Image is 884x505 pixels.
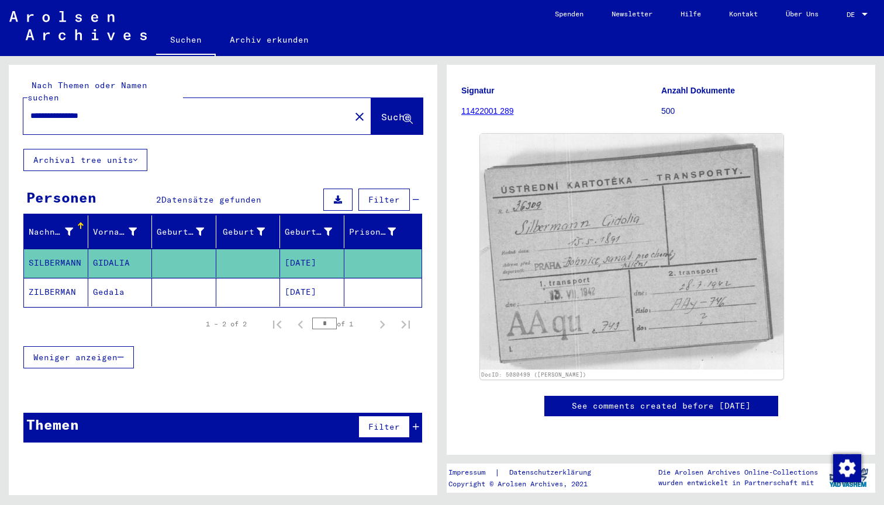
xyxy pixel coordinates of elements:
img: Zustimmung ändern [833,454,861,482]
a: DocID: 5080499 ([PERSON_NAME]) [481,371,586,378]
mat-header-cell: Geburtsdatum [280,215,344,248]
img: 001.jpg [480,134,783,370]
p: Copyright © Arolsen Archives, 2021 [448,479,605,489]
p: Die Arolsen Archives Online-Collections [658,467,818,478]
div: Personen [26,187,96,208]
div: 1 – 2 of 2 [206,319,247,329]
div: Prisoner # [349,226,396,238]
div: Vorname [93,226,137,238]
div: Zustimmung ändern [833,454,861,482]
span: Weniger anzeigen [33,352,118,363]
b: Signatur [461,86,495,95]
span: Suche [381,111,410,123]
button: Next page [371,312,394,336]
button: Filter [358,189,410,211]
button: Filter [358,416,410,438]
button: Weniger anzeigen [23,346,134,368]
img: yv_logo.png [827,463,871,492]
mat-cell: GIDALIA [88,249,153,277]
mat-cell: [DATE] [280,249,344,277]
mat-cell: Gedala [88,278,153,307]
img: Arolsen_neg.svg [9,11,147,40]
b: Anzahl Dokumente [661,86,735,95]
mat-cell: ZILBERMAN [24,278,88,307]
mat-cell: [DATE] [280,278,344,307]
div: Geburtsname [157,226,204,238]
div: Themen [26,414,79,435]
span: Datensätze gefunden [161,194,261,205]
a: See comments created before [DATE] [572,400,751,412]
div: Prisoner # [349,222,411,241]
div: Geburtsdatum [285,222,347,241]
a: Archiv erkunden [216,26,323,54]
div: Geburt‏ [221,222,280,241]
mat-header-cell: Prisoner # [344,215,422,248]
a: Datenschutzerklärung [500,466,605,479]
div: | [448,466,605,479]
a: Suchen [156,26,216,56]
p: wurden entwickelt in Partnerschaft mit [658,478,818,488]
div: Vorname [93,222,152,241]
div: Geburtsname [157,222,219,241]
mat-header-cell: Geburt‏ [216,215,281,248]
button: Previous page [289,312,312,336]
mat-cell: SILBERMANN [24,249,88,277]
button: Last page [394,312,417,336]
a: Impressum [448,466,495,479]
button: First page [265,312,289,336]
mat-header-cell: Geburtsname [152,215,216,248]
button: Archival tree units [23,149,147,171]
mat-icon: close [353,110,367,124]
div: Nachname [29,222,88,241]
span: Filter [368,422,400,432]
span: 2 [156,194,161,205]
span: Filter [368,194,400,205]
div: Nachname [29,226,73,238]
div: of 1 [312,318,371,329]
a: 11422001 289 [461,106,514,116]
p: 500 [661,105,861,117]
span: DE [847,11,859,19]
div: Geburt‏ [221,226,265,238]
button: Clear [348,105,371,128]
mat-header-cell: Nachname [24,215,88,248]
div: Geburtsdatum [285,226,332,238]
mat-header-cell: Vorname [88,215,153,248]
mat-label: Nach Themen oder Namen suchen [27,80,147,103]
button: Suche [371,98,423,134]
